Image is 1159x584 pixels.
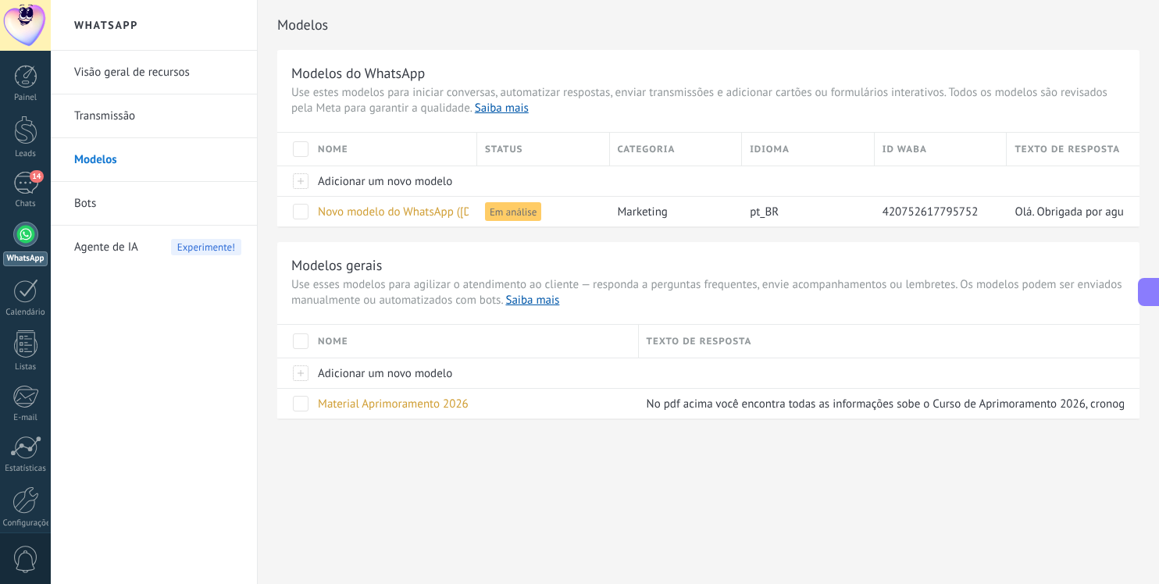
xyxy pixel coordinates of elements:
div: Texto de resposta [1007,133,1139,166]
span: Adicionar um novo modelo [318,174,452,189]
a: Bots [74,182,241,226]
span: 420752617795752 [883,205,979,219]
div: Nome [310,325,638,358]
h2: Modelos [277,9,1139,41]
span: marketing [618,205,668,219]
div: pt_BR [742,197,867,226]
a: Transmissão [74,94,241,138]
div: E-mail [3,413,48,423]
span: pt_BR [750,205,779,219]
div: Chats [3,199,48,209]
div: marketing [610,197,735,226]
div: Nome [310,133,476,166]
span: Use esses modelos para agilizar o atendimento ao cliente — responda a perguntas frequentes, envie... [291,277,1125,308]
div: Idioma [742,133,874,166]
h3: Modelos gerais [291,256,1125,274]
div: No pdf acima você encontra todas as informações sobe o Curso de Aprimoramento 2026, cronograma da... [639,389,1124,418]
div: 420752617795752 [875,197,1000,226]
div: Olá. Obrigada por aguardar! 😊 Estamos com uma plataforma nova de atendimento e ainda estamos nos ... [1007,197,1124,226]
a: Agente de IAExperimente! [74,226,241,269]
span: Novo modelo do WhatsApp ([DATE] 17:22) [318,205,528,219]
a: Visão geral de recursos [74,51,241,94]
span: 14 [30,170,43,183]
div: Categoria [610,133,742,166]
div: Estatísticas [3,464,48,474]
a: Modelos [74,138,241,182]
div: Texto de resposta [639,325,1139,358]
li: Agente de IA [51,226,257,269]
span: Material Aprimoramento 2026 [318,397,469,411]
div: Calendário [3,308,48,318]
div: Painel [3,93,48,103]
span: Agente de IA [74,226,138,269]
a: Saiba mais [505,293,559,308]
li: Modelos [51,138,257,182]
div: Listas [3,362,48,372]
div: Configurações [3,518,48,529]
span: Em análise [485,202,541,221]
div: Em análise [477,197,602,226]
div: ID WABA [875,133,1007,166]
div: Status [477,133,609,166]
span: Use estes modelos para iniciar conversas, automatizar respostas, enviar transmissões e adicionar ... [291,85,1125,116]
h3: Modelos do WhatsApp [291,64,1125,82]
div: Leads [3,149,48,159]
li: Transmissão [51,94,257,138]
li: Bots [51,182,257,226]
a: Saiba mais [475,101,529,116]
div: WhatsApp [3,251,48,266]
li: Visão geral de recursos [51,51,257,94]
span: Experimente! [171,239,241,255]
span: Adicionar um novo modelo [318,366,452,381]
